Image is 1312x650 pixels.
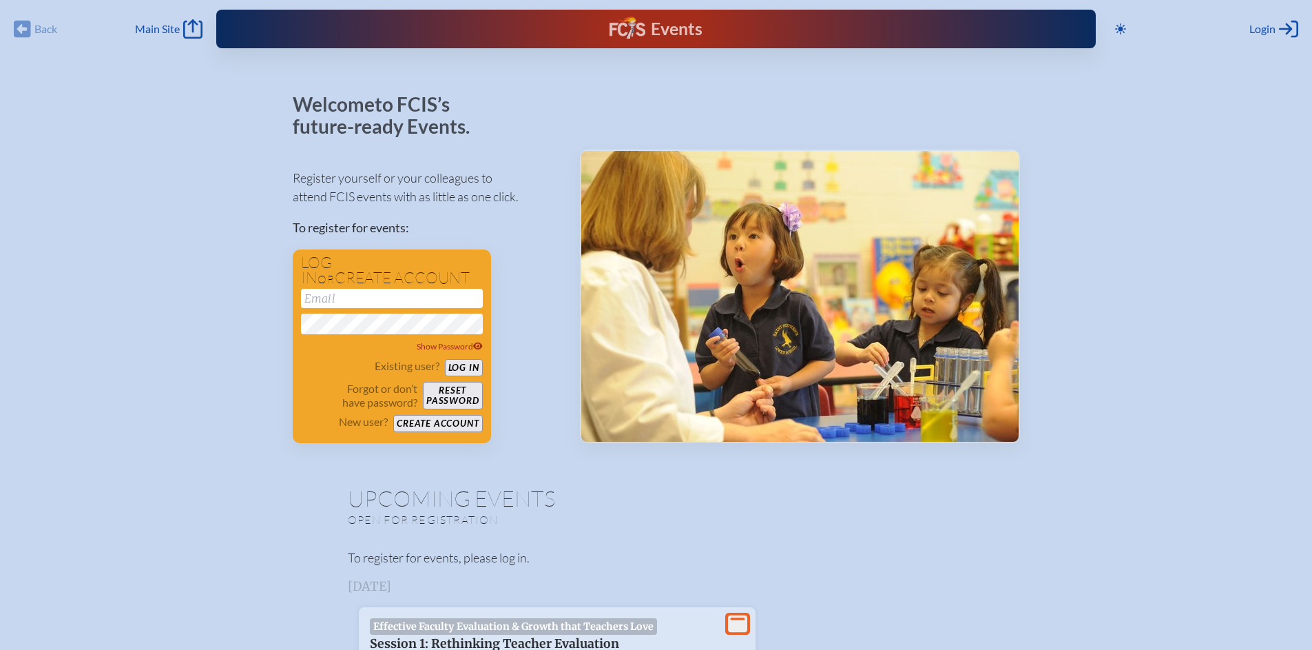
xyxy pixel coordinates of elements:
h3: [DATE] [348,580,965,593]
div: FCIS Events — Future ready [458,17,853,41]
p: To register for events, please log in. [348,549,965,567]
span: Main Site [135,22,180,36]
a: Main Site [135,19,202,39]
button: Log in [445,359,483,376]
h1: Log in create account [301,255,483,286]
p: Welcome to FCIS’s future-ready Events. [293,94,486,137]
h1: Upcoming Events [348,487,965,509]
p: New user? [339,415,388,429]
span: or [317,272,335,286]
p: Register yourself or your colleagues to attend FCIS events with as little as one click. [293,169,558,206]
p: Forgot or don’t have password? [301,382,418,409]
input: Email [301,289,483,308]
span: Login [1249,22,1275,36]
p: Open for registration [348,513,711,527]
p: Existing user? [375,359,439,373]
span: Show Password [417,341,483,352]
button: Create account [393,415,482,432]
p: To register for events: [293,219,558,237]
img: Events [581,151,1019,442]
button: Resetpassword [423,382,482,409]
span: Effective Faculty Evaluation & Growth that Teachers Love [370,618,658,635]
